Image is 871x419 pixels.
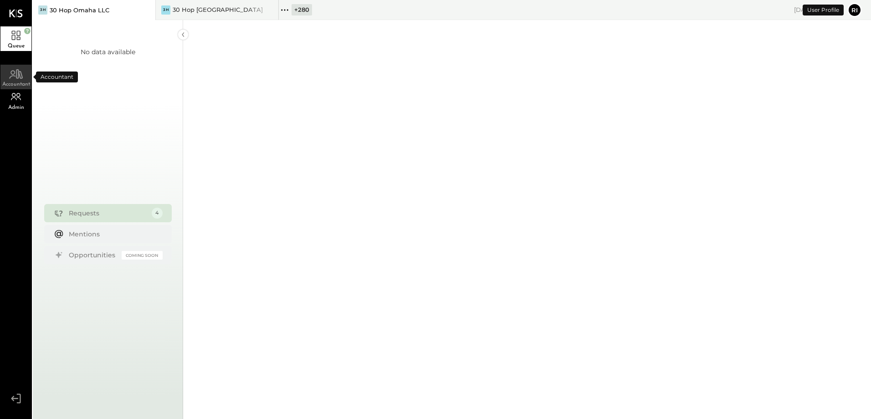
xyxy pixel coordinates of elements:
[8,105,24,110] span: Admin
[38,5,47,15] div: 3H
[69,209,147,218] div: Requests
[50,6,109,15] div: 30 Hop Omaha LLC
[161,5,170,15] div: 3H
[69,230,158,239] div: Mentions
[69,250,117,260] div: Opportunities
[122,251,163,260] div: Coming Soon
[2,82,30,87] span: Accountant
[36,72,78,82] div: Accountant
[0,26,31,51] a: Queue
[173,5,263,14] div: 30 Hop [GEOGRAPHIC_DATA]
[0,65,31,89] a: Accountant
[81,47,135,56] div: No data available
[8,43,25,49] span: Queue
[847,3,862,17] button: Ri
[292,4,312,15] div: + 280
[794,5,843,14] div: [DATE]
[803,5,844,15] div: User Profile
[0,89,31,114] a: Admin
[152,208,163,219] div: 4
